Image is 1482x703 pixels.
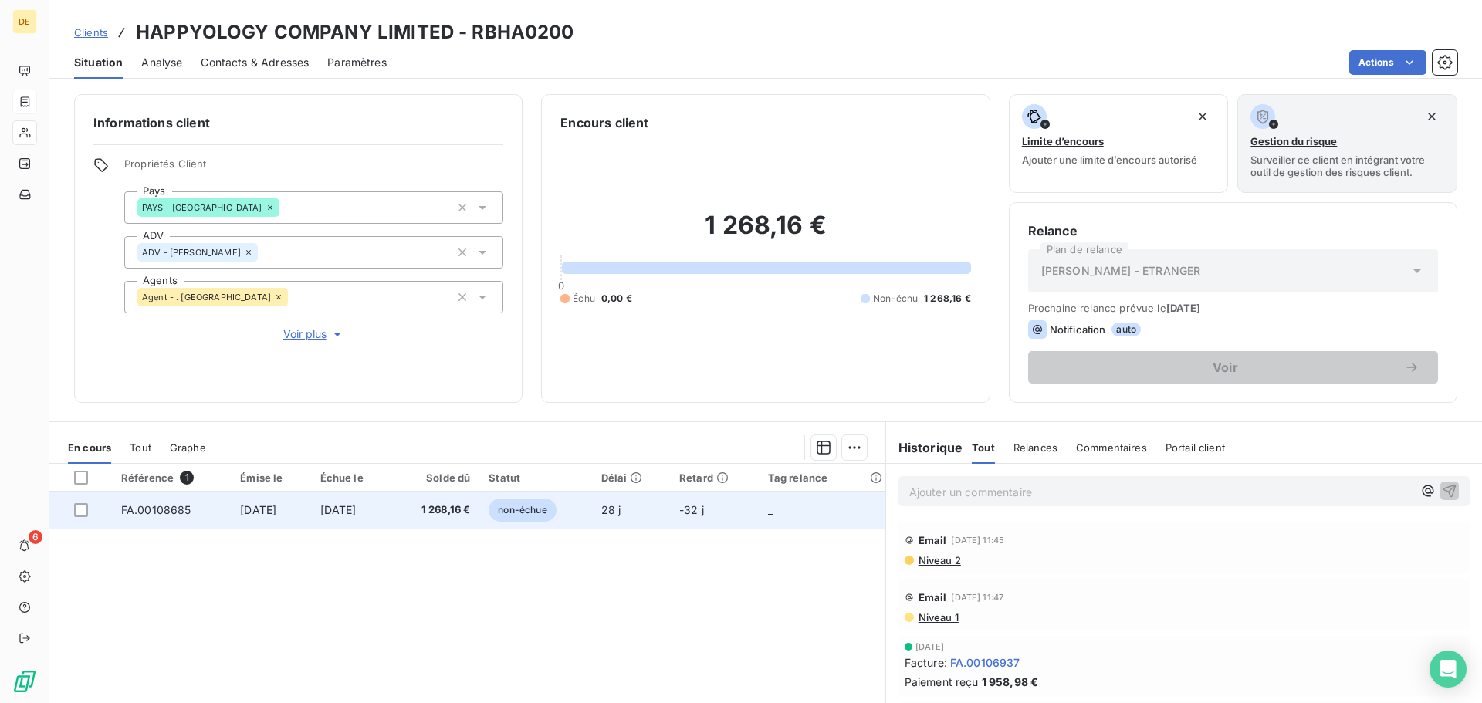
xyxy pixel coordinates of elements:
span: [DATE] [1166,302,1201,314]
span: Non-échu [873,292,918,306]
h3: HAPPYOLOGY COMPANY LIMITED - RBHA0200 [136,19,574,46]
span: [DATE] [240,503,276,516]
span: Email [919,534,947,546]
span: _ [768,503,773,516]
div: Open Intercom Messenger [1430,651,1467,688]
span: Gestion du risque [1250,135,1337,147]
div: Émise le [240,471,301,484]
span: Relances [1013,441,1057,454]
span: Voir [1047,361,1404,373]
h6: Relance [1028,221,1438,240]
span: Situation [74,55,123,70]
span: [DATE] [320,503,357,516]
div: DE [12,9,37,34]
span: Contacts & Adresses [201,55,309,70]
span: Agent - . [GEOGRAPHIC_DATA] [142,292,271,302]
span: Tout [972,441,995,454]
span: Clients [74,26,108,39]
span: auto [1111,323,1141,336]
div: Délai [601,471,661,484]
span: [DATE] 11:47 [951,593,1003,602]
span: 6 [29,530,42,544]
button: Gestion du risqueSurveiller ce client en intégrant votre outil de gestion des risques client. [1237,94,1457,193]
span: Surveiller ce client en intégrant votre outil de gestion des risques client. [1250,154,1444,178]
a: Clients [74,25,108,40]
span: Prochaine relance prévue le [1028,302,1438,314]
div: Retard [679,471,749,484]
span: Portail client [1166,441,1225,454]
div: Solde dû [401,471,470,484]
span: Limite d’encours [1022,135,1104,147]
span: [PERSON_NAME] - ETRANGER [1041,263,1201,279]
h6: Historique [886,438,963,457]
span: 1 958,98 € [982,674,1039,690]
span: Voir plus [283,326,345,342]
span: Graphe [170,441,206,454]
div: Tag relance [768,471,876,484]
span: [DATE] [915,642,945,651]
div: Référence [121,471,222,485]
img: Logo LeanPay [12,669,37,694]
span: Paiement reçu [905,674,979,690]
span: 1 268,16 € [401,502,470,518]
h6: Informations client [93,113,503,132]
div: Échue le [320,471,383,484]
span: Échu [573,292,595,306]
span: Analyse [141,55,182,70]
span: non-échue [489,499,556,522]
span: Email [919,591,947,603]
span: 0,00 € [601,292,632,306]
span: Propriétés Client [124,157,503,179]
button: Voir [1028,351,1438,384]
span: Ajouter une limite d’encours autorisé [1022,154,1197,166]
input: Ajouter une valeur [258,245,270,259]
span: Notification [1050,323,1106,336]
span: PAYS - [GEOGRAPHIC_DATA] [142,203,262,212]
div: Statut [489,471,582,484]
button: Actions [1349,50,1426,75]
span: 1 268,16 € [924,292,971,306]
span: Commentaires [1076,441,1147,454]
span: [DATE] 11:45 [951,536,1004,545]
span: 28 j [601,503,621,516]
span: Facture : [905,654,947,671]
span: -32 j [679,503,704,516]
button: Voir plus [124,326,503,343]
h6: Encours client [560,113,648,132]
span: Paramètres [327,55,387,70]
span: FA.00108685 [121,503,191,516]
span: ADV - [PERSON_NAME] [142,248,241,257]
button: Limite d’encoursAjouter une limite d’encours autorisé [1009,94,1229,193]
input: Ajouter une valeur [279,201,292,215]
span: FA.00106937 [950,654,1020,671]
span: 0 [558,279,564,292]
span: Niveau 2 [917,554,961,566]
h2: 1 268,16 € [560,210,970,256]
span: 1 [180,471,194,485]
span: Niveau 1 [917,611,959,624]
span: En cours [68,441,111,454]
input: Ajouter une valeur [288,290,300,304]
span: Tout [130,441,151,454]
